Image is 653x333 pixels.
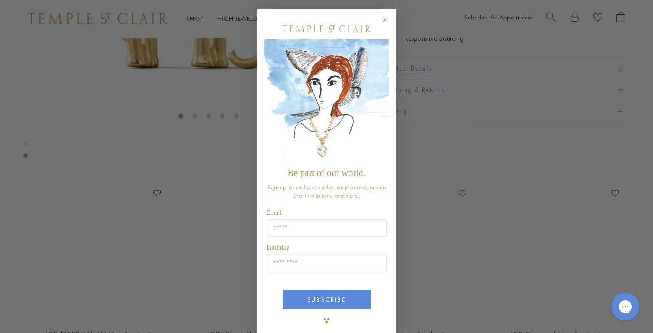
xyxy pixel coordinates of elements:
[384,19,396,30] button: Close dialog
[267,183,386,200] span: Sign up for exclusive collection previews, private event invitations, and more.
[283,290,371,309] button: SUBSCRIBE
[267,219,387,237] input: Email
[287,168,365,178] span: Be part of our world.
[266,209,282,216] span: Email
[267,244,290,251] span: Birthday
[283,25,371,32] img: Temple St. Clair
[607,289,644,324] iframe: Gorgias live chat messenger
[317,311,336,330] img: TSC
[264,39,389,163] img: c4a9eb12-d91a-4d4a-8ee0-386386f4f338.jpeg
